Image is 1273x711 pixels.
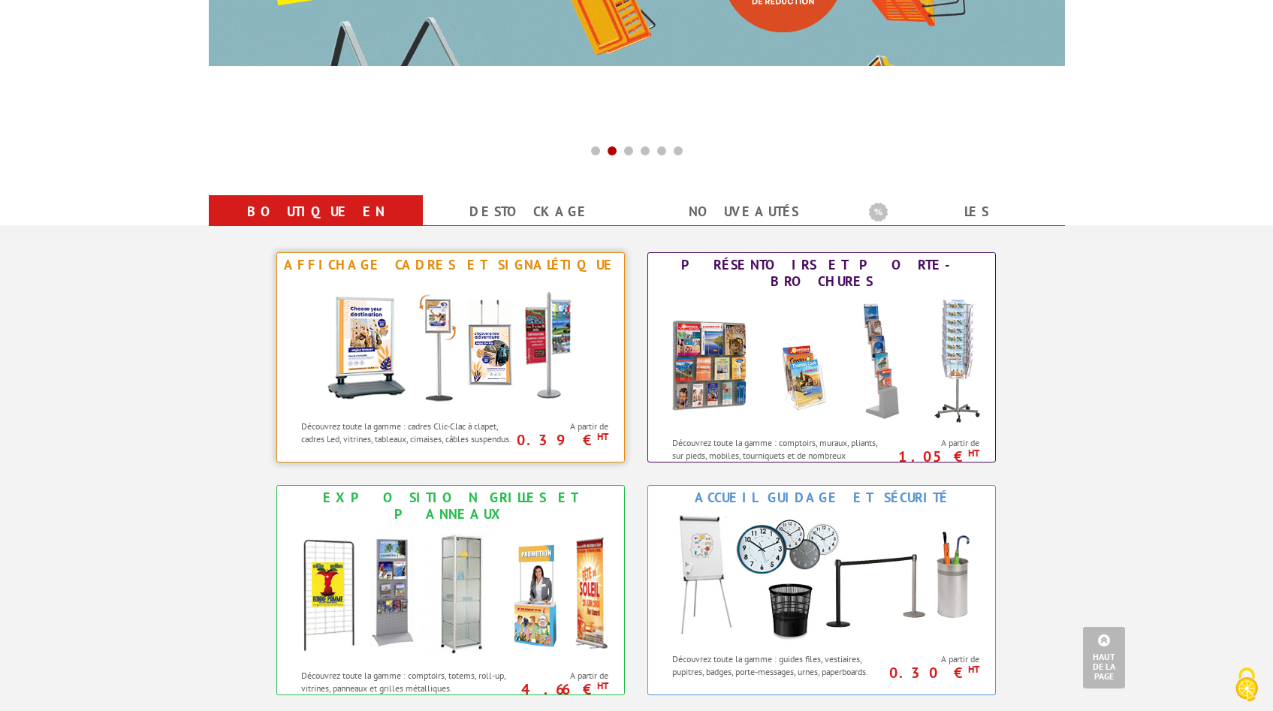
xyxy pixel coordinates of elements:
[1228,666,1265,703] img: Cookies (fenêtre modale)
[281,257,620,273] div: Affichage Cadres et Signalétique
[883,452,980,461] p: 1.05 €
[869,198,1057,228] b: Les promotions
[285,526,616,661] img: Exposition Grilles et Panneaux
[520,420,609,432] span: A partir de
[656,510,987,645] img: Accueil Guidage et Sécurité
[652,490,991,506] div: Accueil Guidage et Sécurité
[869,198,1047,252] a: Les promotions
[647,485,996,695] a: Accueil Guidage et Sécurité Accueil Guidage et Sécurité Découvrez toute la gamme : guides files, ...
[672,652,886,678] p: Découvrez toute la gamme : guides files, vestiaires, pupitres, badges, porte-messages, urnes, pap...
[512,435,609,444] p: 0.39 €
[883,668,980,677] p: 0.30 €
[655,198,833,225] a: nouveautés
[276,485,625,695] a: Exposition Grilles et Panneaux Exposition Grilles et Panneaux Découvrez toute la gamme : comptoir...
[968,447,979,459] sup: HT
[597,430,608,443] sup: HT
[597,679,608,692] sup: HT
[1083,627,1125,688] a: Haut de la page
[891,653,980,665] span: A partir de
[301,420,515,445] p: Découvrez toute la gamme : cadres Clic-Clac à clapet, cadres Led, vitrines, tableaux, cimaises, c...
[441,198,619,225] a: Destockage
[512,685,609,694] p: 4.66 €
[891,437,980,449] span: A partir de
[652,257,991,290] div: Présentoirs et Porte-brochures
[656,294,987,429] img: Présentoirs et Porte-brochures
[227,198,405,252] a: Boutique en ligne
[672,436,886,475] p: Découvrez toute la gamme : comptoirs, muraux, pliants, sur pieds, mobiles, tourniquets et de nomb...
[647,252,996,462] a: Présentoirs et Porte-brochures Présentoirs et Porte-brochures Découvrez toute la gamme : comptoir...
[968,663,979,676] sup: HT
[281,490,620,523] div: Exposition Grilles et Panneaux
[301,669,515,694] p: Découvrez toute la gamme : comptoirs, totems, roll-up, vitrines, panneaux et grilles métalliques.
[520,670,609,682] span: A partir de
[276,252,625,462] a: Affichage Cadres et Signalétique Affichage Cadres et Signalétique Découvrez toute la gamme : cadr...
[312,277,590,412] img: Affichage Cadres et Signalétique
[1220,660,1273,711] button: Cookies (fenêtre modale)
